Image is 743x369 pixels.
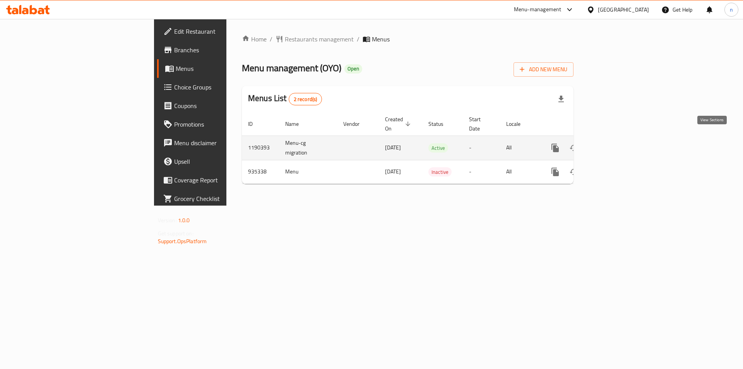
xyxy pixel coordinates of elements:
[598,5,649,14] div: [GEOGRAPHIC_DATA]
[242,34,574,44] nav: breadcrumb
[385,166,401,177] span: [DATE]
[157,96,278,115] a: Coupons
[174,157,272,166] span: Upsell
[463,160,500,184] td: -
[463,136,500,160] td: -
[469,115,491,133] span: Start Date
[157,134,278,152] a: Menu disclaimer
[514,5,562,14] div: Menu-management
[174,120,272,129] span: Promotions
[506,119,531,129] span: Locale
[178,215,190,225] span: 1.0.0
[174,45,272,55] span: Branches
[289,96,322,103] span: 2 record(s)
[157,152,278,171] a: Upsell
[157,41,278,59] a: Branches
[730,5,733,14] span: n
[546,163,565,181] button: more
[372,34,390,44] span: Menus
[520,65,567,74] span: Add New Menu
[242,59,341,77] span: Menu management ( OYO )
[174,138,272,148] span: Menu disclaimer
[174,175,272,185] span: Coverage Report
[428,143,448,153] div: Active
[176,64,272,73] span: Menus
[174,82,272,92] span: Choice Groups
[500,160,540,184] td: All
[552,90,570,108] div: Export file
[385,115,413,133] span: Created On
[385,142,401,153] span: [DATE]
[157,115,278,134] a: Promotions
[289,93,322,105] div: Total records count
[157,22,278,41] a: Edit Restaurant
[174,101,272,110] span: Coupons
[344,64,362,74] div: Open
[158,228,193,239] span: Get support on:
[157,189,278,208] a: Grocery Checklist
[174,27,272,36] span: Edit Restaurant
[514,62,574,77] button: Add New Menu
[546,139,565,157] button: more
[500,136,540,160] td: All
[428,144,448,153] span: Active
[428,168,452,177] span: Inactive
[248,93,322,105] h2: Menus List
[279,136,337,160] td: Menu-cg migration
[158,215,177,225] span: Version:
[157,78,278,96] a: Choice Groups
[428,119,454,129] span: Status
[285,119,309,129] span: Name
[174,194,272,203] span: Grocery Checklist
[276,34,354,44] a: Restaurants management
[343,119,370,129] span: Vendor
[357,34,360,44] li: /
[157,171,278,189] a: Coverage Report
[540,112,627,136] th: Actions
[285,34,354,44] span: Restaurants management
[279,160,337,184] td: Menu
[344,65,362,72] span: Open
[157,59,278,78] a: Menus
[565,139,583,157] button: Change Status
[158,236,207,246] a: Support.OpsPlatform
[248,119,263,129] span: ID
[242,112,627,184] table: enhanced table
